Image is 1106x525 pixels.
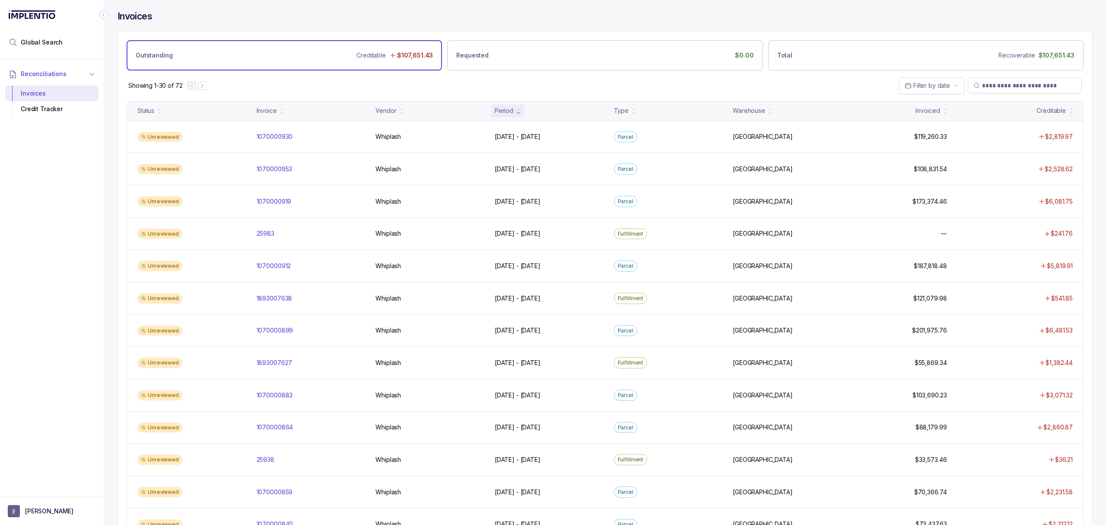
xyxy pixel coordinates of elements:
[137,455,182,465] div: Unreviewed
[137,261,182,271] div: Unreviewed
[12,101,92,117] div: Credit Tracker
[137,358,182,368] div: Unreviewed
[257,488,293,496] p: 1070000859
[257,197,292,206] p: 1070000919
[257,294,292,303] p: 1893007638
[1055,455,1073,464] p: $36.21
[733,455,793,464] p: [GEOGRAPHIC_DATA]
[495,132,540,141] p: [DATE] - [DATE]
[257,423,293,432] p: 1070000864
[375,488,401,496] p: Whiplash
[198,81,207,90] button: Next Page
[375,326,401,335] p: Whiplash
[21,70,67,78] span: Reconciliations
[618,230,644,238] p: Fulfillment
[257,132,293,141] p: 1070000930
[375,423,401,432] p: Whiplash
[456,51,489,60] p: Requested
[257,229,274,238] p: 25983
[1045,132,1073,141] p: $2,819.97
[118,10,152,22] h4: Invoices
[375,391,401,400] p: Whiplash
[137,164,182,174] div: Unreviewed
[1051,229,1073,238] p: $241.76
[1036,106,1066,115] div: Creditable
[1045,165,1073,173] p: $2,528.62
[375,229,401,238] p: Whiplash
[618,423,633,432] p: Parcel
[1046,326,1073,335] p: $6,481.53
[375,106,396,115] div: Vendor
[614,106,629,115] div: Type
[733,391,793,400] p: [GEOGRAPHIC_DATA]
[137,390,182,400] div: Unreviewed
[375,262,401,270] p: Whiplash
[128,81,182,90] div: Remaining page entries
[375,197,401,206] p: Whiplash
[495,391,540,400] p: [DATE] - [DATE]
[618,165,633,173] p: Parcel
[495,229,540,238] p: [DATE] - [DATE]
[618,197,633,206] p: Parcel
[1043,423,1073,432] p: $2,860.87
[495,106,513,115] div: Period
[733,106,765,115] div: Warehouse
[618,262,633,270] p: Parcel
[618,133,633,141] p: Parcel
[912,391,947,400] p: $103,690.23
[495,294,540,303] p: [DATE] - [DATE]
[495,262,540,270] p: [DATE] - [DATE]
[257,326,293,335] p: 1070000899
[137,229,182,239] div: Unreviewed
[25,507,73,515] p: [PERSON_NAME]
[8,505,20,517] span: User initials
[99,10,109,20] div: Collapse Icon
[375,294,401,303] p: Whiplash
[1046,359,1073,367] p: $1,382.44
[1039,51,1074,60] p: $107,651.43
[733,165,793,173] p: [GEOGRAPHIC_DATA]
[137,487,182,497] div: Unreviewed
[733,359,793,367] p: [GEOGRAPHIC_DATA]
[257,359,292,367] p: 1893007627
[257,391,293,400] p: 1070000883
[137,106,154,115] div: Status
[914,488,947,496] p: $70,366.74
[21,38,63,47] span: Global Search
[912,197,947,206] p: $173,374.46
[137,326,182,336] div: Unreviewed
[1047,262,1073,270] p: $5,819.91
[618,391,633,400] p: Parcel
[618,455,644,464] p: Fulfillment
[914,165,947,173] p: $108,831.54
[375,359,401,367] p: Whiplash
[914,132,947,141] p: $119,260.33
[914,262,947,270] p: $187,818.48
[495,359,540,367] p: [DATE] - [DATE]
[495,423,540,432] p: [DATE] - [DATE]
[12,86,92,101] div: Invoices
[915,455,947,464] p: $33,573.46
[1051,294,1073,303] p: $541.85
[356,51,386,60] p: Creditable
[257,262,291,270] p: 1070000912
[733,488,793,496] p: [GEOGRAPHIC_DATA]
[397,51,433,60] p: $107,651.43
[128,81,182,90] p: Showing 1-30 of 72
[495,326,540,335] p: [DATE] - [DATE]
[733,197,793,206] p: [GEOGRAPHIC_DATA]
[375,455,401,464] p: Whiplash
[137,196,182,207] div: Unreviewed
[777,51,792,60] p: Total
[137,423,182,433] div: Unreviewed
[915,423,947,432] p: $88,179.99
[915,359,947,367] p: $55,869.34
[733,294,793,303] p: [GEOGRAPHIC_DATA]
[618,327,633,335] p: Parcel
[375,165,401,173] p: Whiplash
[733,229,793,238] p: [GEOGRAPHIC_DATA]
[8,505,96,517] button: User initials[PERSON_NAME]
[137,293,182,304] div: Unreviewed
[137,132,182,142] div: Unreviewed
[915,106,940,115] div: Invoiced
